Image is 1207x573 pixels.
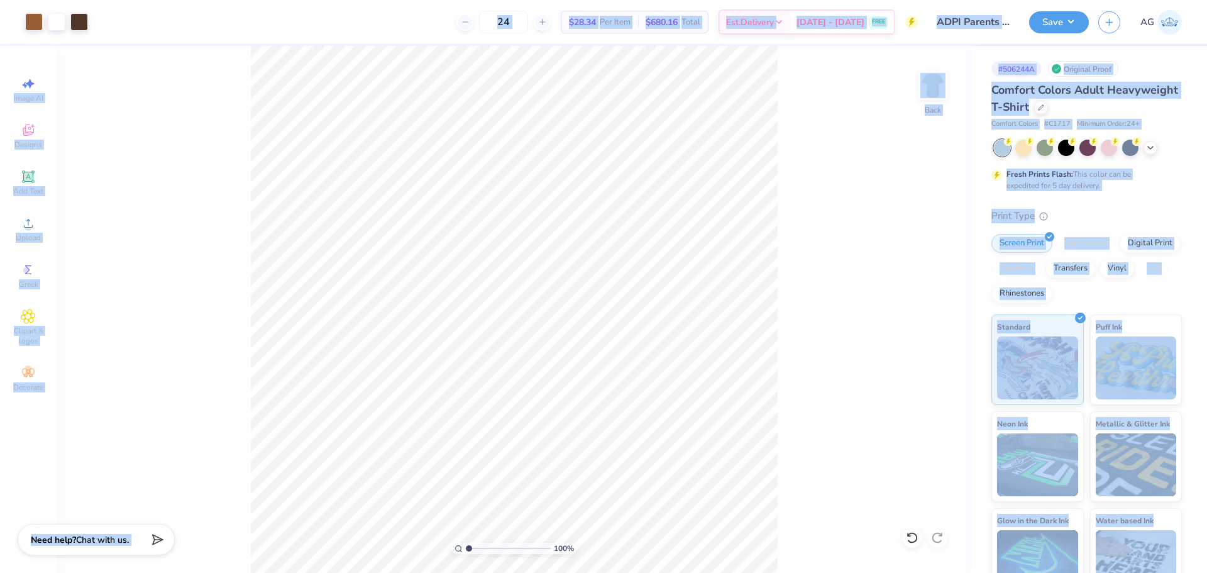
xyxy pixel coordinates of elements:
input: – – [479,11,528,33]
span: Image AI [14,93,43,103]
span: # C1717 [1044,119,1071,130]
span: $680.16 [646,16,678,29]
div: Applique [991,259,1042,278]
span: Greek [19,279,38,289]
div: This color can be expedited for 5 day delivery. [1006,169,1161,191]
span: Clipart & logos [6,326,50,346]
img: Standard [997,337,1078,399]
span: [DATE] - [DATE] [796,16,864,29]
span: $28.34 [569,16,596,29]
div: Digital Print [1120,234,1181,253]
span: FREE [872,18,885,26]
span: Comfort Colors [991,119,1038,130]
span: 100 % [554,543,574,554]
img: Neon Ink [997,433,1078,496]
div: Transfers [1045,259,1096,278]
span: Minimum Order: 24 + [1077,119,1140,130]
button: close [1176,69,1184,84]
span: Est. Delivery [726,16,774,29]
span: Glow in the Dark Ink [997,514,1069,527]
img: Back [920,73,945,98]
span: Add Text [13,186,43,196]
div: Print Type [991,209,1182,223]
span: Chat with us. [76,534,129,546]
span: Per Item [600,16,631,29]
span: Designs [14,140,42,150]
input: Untitled Design [927,9,1020,35]
strong: Fresh Prints Flash: [1006,169,1073,179]
span: Neon Ink [997,417,1028,430]
img: Metallic & Glitter Ink [1096,433,1177,496]
span: Decorate [13,382,43,392]
span: Total [681,16,700,29]
div: Foil [1138,259,1168,278]
div: Embroidery [1056,234,1116,253]
span: Upload [16,233,41,243]
span: Standard [997,320,1030,333]
span: Metallic & Glitter Ink [1096,417,1170,430]
span: Puff Ink [1096,320,1122,333]
strong: Need help? [31,534,76,546]
div: Rhinestones [991,284,1052,303]
div: Vinyl [1100,259,1135,278]
span: Water based Ink [1096,514,1154,527]
div: Image uploaded [1013,69,1176,84]
div: Screen Print [991,234,1052,253]
div: Back [925,104,941,116]
img: Puff Ink [1096,337,1177,399]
